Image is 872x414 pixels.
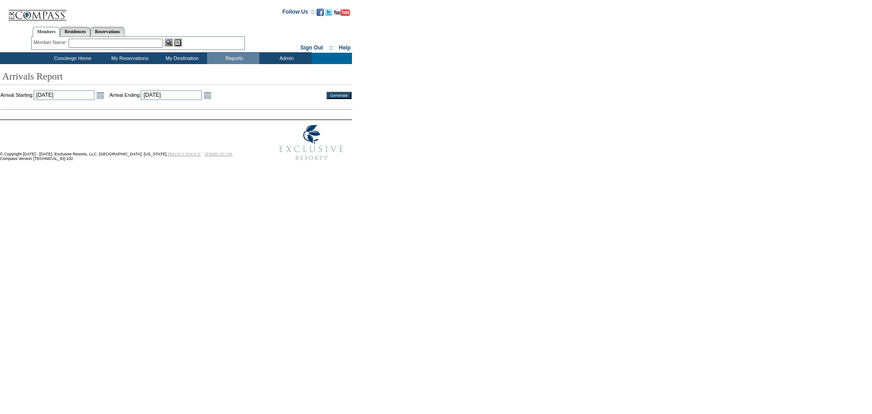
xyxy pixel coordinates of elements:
a: Reservations [90,27,124,36]
img: Subscribe to our YouTube Channel [334,9,350,16]
img: Follow us on Twitter [325,9,332,16]
a: TERMS OF USE [204,152,233,156]
a: Subscribe to our YouTube Channel [334,11,350,17]
img: Exclusive Resorts [271,120,352,165]
td: Follow Us :: [282,8,315,19]
div: Member Name: [34,39,69,46]
td: My Destination [155,53,207,64]
img: Become our fan on Facebook [317,9,324,16]
img: View [165,39,173,46]
img: Reservations [174,39,182,46]
input: Generate [327,92,352,99]
a: Help [339,45,351,51]
td: Admin [259,53,312,64]
a: Residences [60,27,90,36]
a: Members [33,27,60,37]
img: Compass Home [8,2,67,21]
a: Open the calendar popup. [95,90,105,100]
td: Concierge Home [40,53,103,64]
a: Open the calendar popup. [203,90,213,100]
a: PRIVACY POLICY [168,152,201,156]
td: Reports [207,53,259,64]
td: Arrival Starting: Arrival Ending: [0,90,314,100]
td: My Reservations [103,53,155,64]
a: Become our fan on Facebook [317,11,324,17]
a: Sign Out [300,45,323,51]
a: Follow us on Twitter [325,11,332,17]
span: :: [329,45,333,51]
